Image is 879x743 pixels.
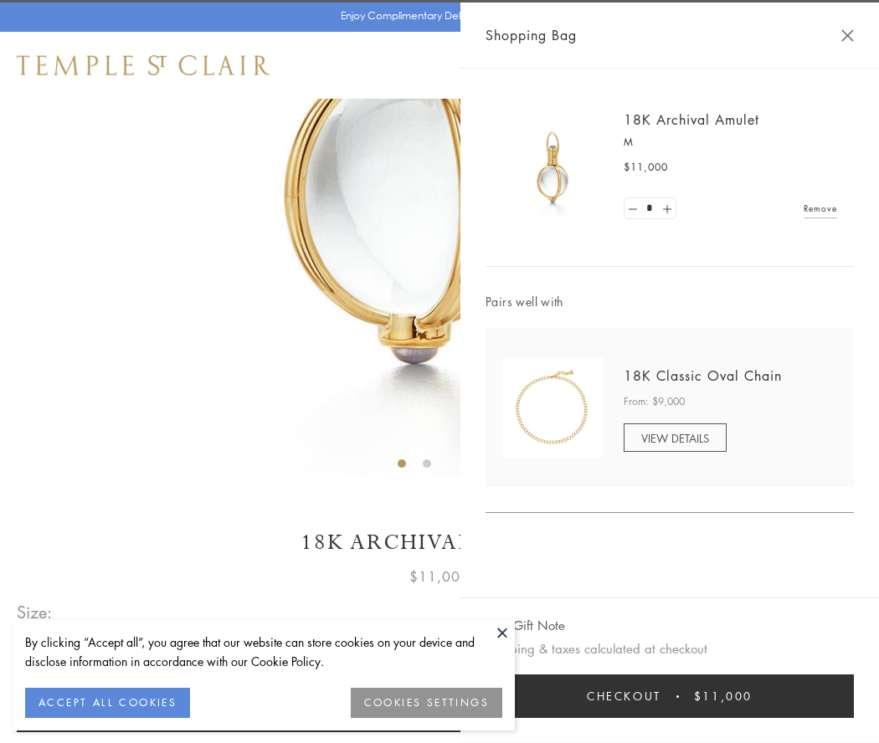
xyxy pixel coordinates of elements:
[624,159,668,176] span: $11,000
[17,528,862,557] h1: 18K Archival Amulet
[341,8,531,24] p: Enjoy Complimentary Delivery & Returns
[502,357,603,458] img: N88865-OV18
[486,615,565,636] button: Add Gift Note
[17,598,54,626] span: Size:
[486,24,577,46] span: Shopping Bag
[624,423,727,452] a: VIEW DETAILS
[694,687,753,705] span: $11,000
[841,29,854,42] button: Close Shopping Bag
[409,566,470,587] span: $11,000
[17,55,270,75] img: Temple St. Clair
[658,198,675,219] a: Set quantity to 2
[625,198,641,219] a: Set quantity to 0
[804,199,837,218] a: Remove
[502,117,603,218] img: 18K Archival Amulet
[624,134,837,151] p: M
[351,688,502,718] button: COOKIES SETTINGS
[624,393,685,410] span: From: $9,000
[624,110,759,129] a: 18K Archival Amulet
[624,366,782,385] a: 18K Classic Oval Chain
[486,638,854,659] p: Shipping & taxes calculated at checkout
[486,292,854,311] span: Pairs well with
[25,688,190,718] button: ACCEPT ALL COOKIES
[486,674,854,718] button: Checkout $11,000
[641,430,709,446] span: VIEW DETAILS
[25,633,502,671] div: By clicking “Accept all”, you agree that our website can store cookies on your device and disclos...
[587,687,661,705] span: Checkout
